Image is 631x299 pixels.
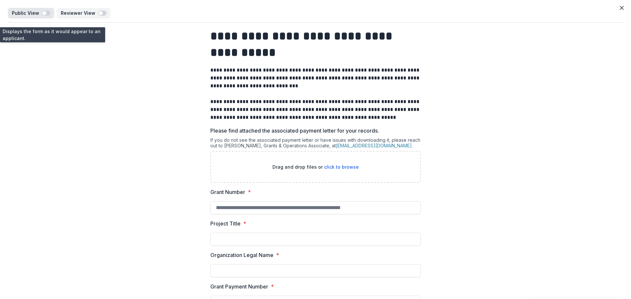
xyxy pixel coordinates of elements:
span: click to browse [324,164,359,170]
p: Reviewer View [61,11,98,16]
p: Project Title [210,220,241,227]
button: Public View [8,8,54,18]
p: Organization Legal Name [210,251,273,259]
p: Public View [12,11,42,16]
button: Reviewer View [57,8,110,18]
p: Grant Payment Number [210,283,268,290]
p: Please find attached the associated payment letter for your records. [210,127,379,135]
div: If you do not see the associated payment letter or have issues with downloading it, please reach ... [210,137,421,151]
a: [EMAIL_ADDRESS][DOMAIN_NAME] [336,143,412,148]
p: Grant Number [210,188,245,196]
button: Close [617,3,627,13]
p: Drag and drop files or [272,163,359,170]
